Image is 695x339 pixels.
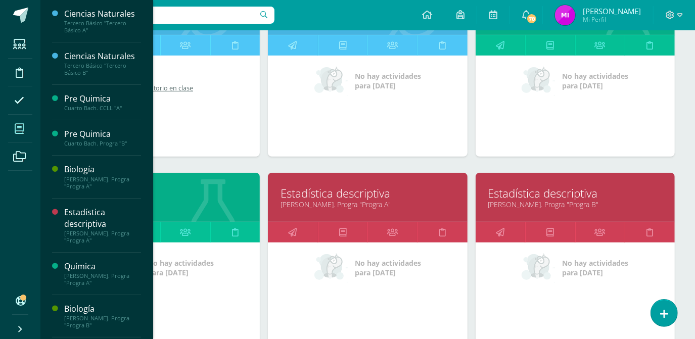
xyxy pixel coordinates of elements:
div: Estadística descriptiva [64,207,141,230]
span: No hay actividades para [DATE] [355,258,421,277]
div: Pre Quimica [64,93,141,105]
img: no_activities_small.png [314,253,348,283]
div: [PERSON_NAME]. Progra "Progra A" [64,230,141,244]
span: [PERSON_NAME] [583,6,641,16]
img: no_activities_small.png [522,66,555,96]
span: No hay actividades para [DATE] [355,71,421,90]
div: Tercero Básico "Tercero Básico B" [64,62,141,76]
a: Biología[PERSON_NAME]. Progra "Progra A" [64,164,141,189]
div: Cuarto Bach. CCLL "A" [64,105,141,112]
a: Estadística descriptiva [281,185,454,201]
a: Ciencias NaturalesTercero Básico "Tercero Básico B" [64,51,141,76]
div: Pre Quimica [64,128,141,140]
div: [PERSON_NAME]. Progra "Progra B" [64,315,141,329]
a: Pre Quimica [73,185,247,201]
div: Biología [64,164,141,175]
img: no_activities_small.png [522,253,555,283]
div: Cuarto Bach. Progra "B" [64,140,141,147]
a: [PERSON_NAME]. Progra "Progra B" [488,200,662,209]
img: no_activities_small.png [314,66,348,96]
div: [PERSON_NAME]. Progra "Progra A" [64,272,141,286]
span: No hay actividades para [DATE] [562,71,628,90]
a: Pre QuimicaCuarto Bach. Progra "B" [64,128,141,147]
a: Estadística descriptiva[PERSON_NAME]. Progra "Progra A" [64,207,141,244]
a: Biología[PERSON_NAME]. Progra "Progra B" [64,303,141,329]
img: e580cc0eb62752fa762e7f6d173b6223.png [555,5,575,25]
div: Tercero Básico "Tercero Básico A" [64,20,141,34]
div: Ciencias Naturales [64,8,141,20]
div: [PERSON_NAME]. Progra "Progra A" [64,176,141,190]
a: Cuarto Bach. Progra "B" [73,200,247,209]
div: Biología [64,303,141,315]
a: Estadística descriptiva [488,185,662,201]
div: Química [64,261,141,272]
a: Ciencias NaturalesTercero Básico "Tercero Básico A" [64,8,141,34]
div: Ciencias Naturales [64,51,141,62]
a: Química[PERSON_NAME]. Progra "Progra A" [64,261,141,286]
a: [PERSON_NAME]. Progra "Progra A" [281,200,454,209]
input: Busca un usuario... [47,7,274,24]
div: Próximas actividades: [76,66,245,76]
span: No hay actividades para [DATE] [562,258,628,277]
span: 78 [526,13,537,24]
a: Pre QuimicaCuarto Bach. CCLL "A" [64,93,141,112]
span: No hay actividades para [DATE] [148,258,214,277]
a: [MEDICAL_DATA]- Laboratorio en clase [76,84,246,92]
span: Mi Perfil [583,15,641,24]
